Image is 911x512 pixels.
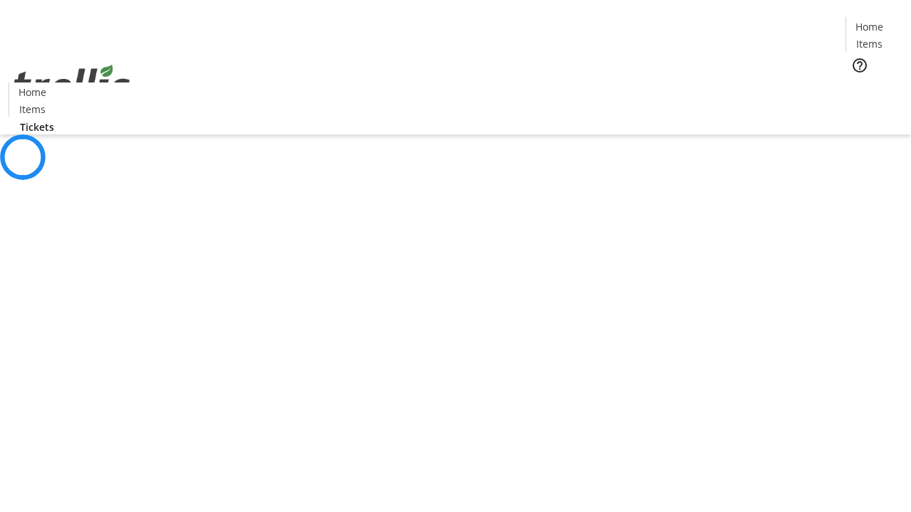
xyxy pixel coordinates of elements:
a: Home [846,19,892,34]
a: Items [9,102,55,117]
a: Items [846,36,892,51]
span: Items [19,102,46,117]
span: Tickets [20,119,54,134]
img: Orient E2E Organization 6uU3ANMNi8's Logo [9,49,135,120]
a: Home [9,85,55,100]
a: Tickets [9,119,65,134]
span: Home [19,85,46,100]
span: Items [856,36,883,51]
span: Home [855,19,883,34]
a: Tickets [846,82,902,97]
button: Help [846,51,874,80]
span: Tickets [857,82,891,97]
